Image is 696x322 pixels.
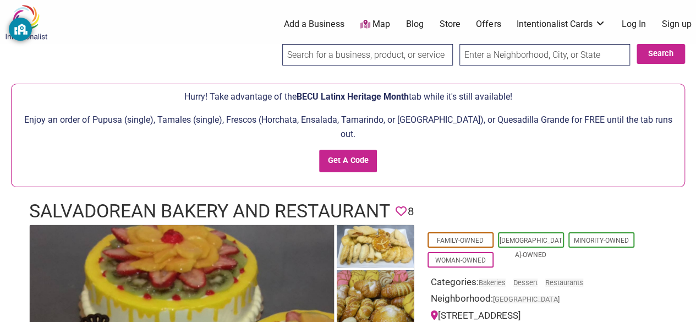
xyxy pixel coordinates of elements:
h1: Salvadorean Bakery and Restaurant [29,198,390,225]
a: Family-Owned [437,237,484,244]
a: Sign up [662,18,692,30]
span: BECU Latinx Heritage Month [297,91,409,102]
button: GoGuardian Privacy Information [9,18,32,41]
div: Neighborhood: [431,292,640,309]
div: Categories: [431,275,640,292]
a: Offers [476,18,501,30]
input: Get A Code [319,150,377,172]
p: Hurry! Take advantage of the tab while it's still available! [17,90,679,104]
span: 8 [408,203,414,220]
a: Map [360,18,390,31]
input: Enter a Neighborhood, City, or State [459,44,630,66]
a: Store [439,18,460,30]
a: Restaurants [545,279,583,287]
a: Minority-Owned [574,237,629,244]
span: [GEOGRAPHIC_DATA] [493,296,560,303]
p: Enjoy an order of Pupusa (single), Tamales (single), Frescos (Horchata, Ensalada, Tamarindo, or [... [17,113,679,141]
a: Add a Business [284,18,344,30]
a: Dessert [513,279,538,287]
input: Search for a business, product, or service [282,44,453,66]
a: [DEMOGRAPHIC_DATA]-Owned [500,237,562,259]
a: Intentionalist Cards [517,18,606,30]
a: Bakeries [479,279,506,287]
button: Search [637,44,685,64]
a: Blog [406,18,424,30]
a: Log In [622,18,646,30]
a: Woman-Owned [435,256,486,264]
